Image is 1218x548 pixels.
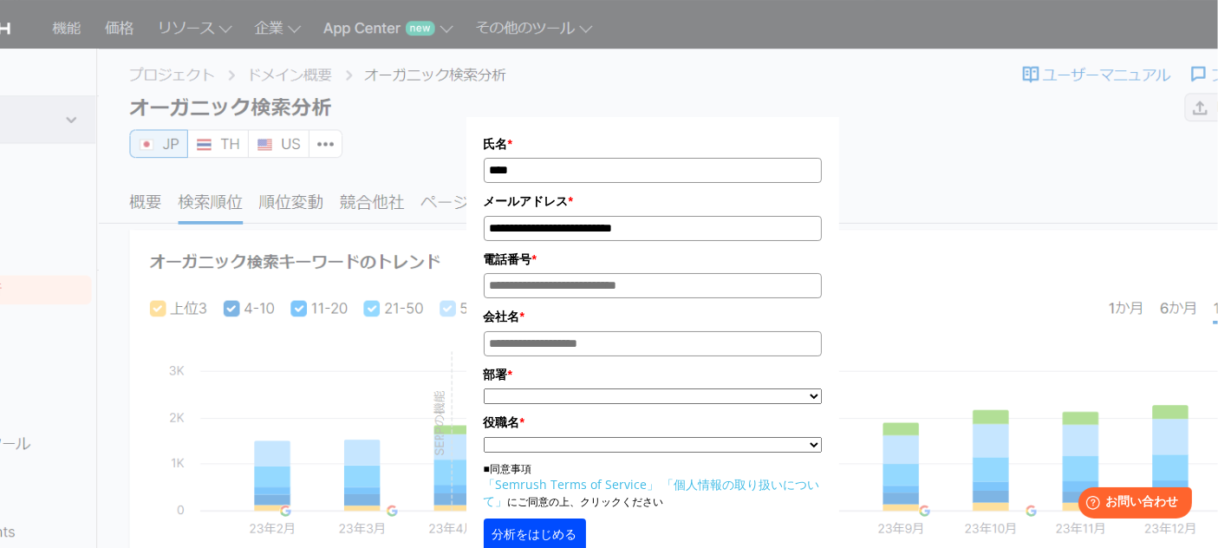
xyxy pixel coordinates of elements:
label: 部署 [484,365,822,384]
label: 会社名 [484,307,822,326]
label: メールアドレス [484,192,822,211]
p: ■同意事項 にご同意の上、クリックください [484,461,822,510]
label: 役職名 [484,413,822,432]
a: 「個人情報の取り扱いについて」 [484,476,820,509]
label: 氏名 [484,134,822,153]
label: 電話番号 [484,250,822,269]
iframe: Help widget launcher [1064,480,1199,529]
a: 「Semrush Terms of Service」 [484,476,660,493]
